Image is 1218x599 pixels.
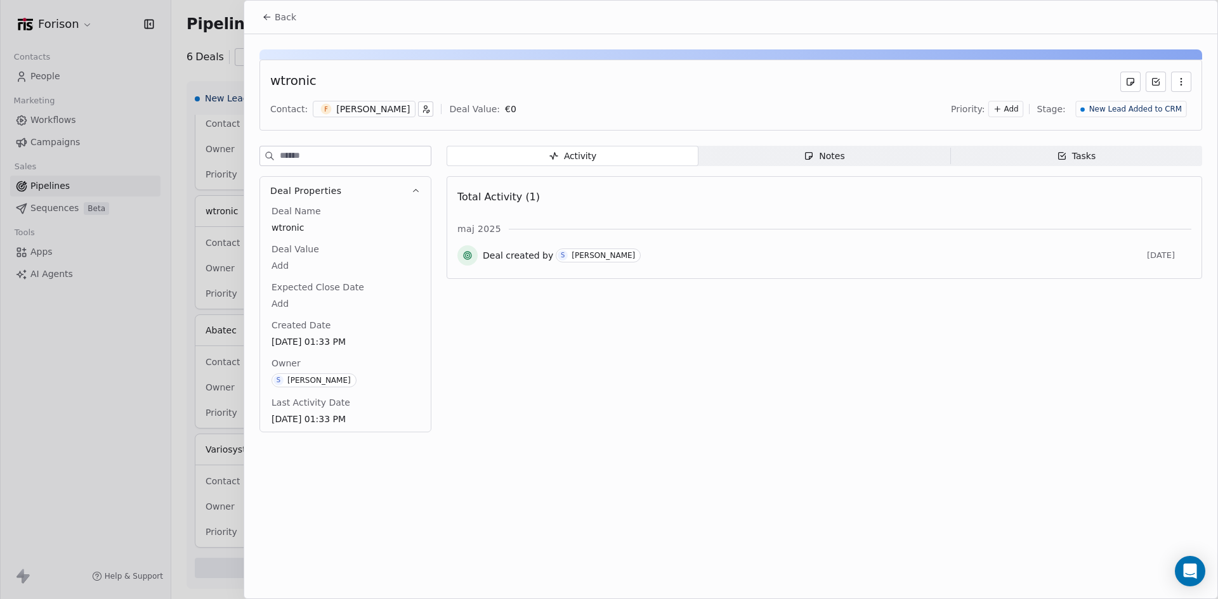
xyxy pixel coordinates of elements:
div: Notes [804,150,844,163]
span: Add [272,297,419,310]
div: Open Intercom Messenger [1175,556,1205,586]
div: Contact: [270,103,308,115]
div: Deal Properties [260,205,431,432]
span: Expected Close Date [269,281,367,293]
span: Stage: [1037,103,1066,115]
span: [DATE] 01:33 PM [272,413,419,425]
span: [DATE] 01:33 PM [272,335,419,348]
span: New Lead Added to CRM [1089,104,1181,115]
div: S [561,250,565,261]
div: [PERSON_NAME] [336,103,410,115]
div: [PERSON_NAME] [287,376,351,385]
div: [PERSON_NAME] [572,251,635,260]
span: € 0 [505,104,516,114]
span: maj 2025 [457,222,501,235]
span: wtronic [272,221,419,234]
div: Deal Value: [449,103,499,115]
button: Back [254,6,304,29]
div: S [277,375,280,385]
span: Owner [269,357,303,370]
span: [DATE] [1147,250,1191,261]
span: Total Activity (1) [457,191,540,203]
span: Back [275,11,296,23]
div: wtronic [270,72,317,92]
span: Priority: [951,103,985,115]
span: Add [1004,104,1018,115]
span: Add [272,259,419,272]
button: Deal Properties [260,177,431,205]
div: Tasks [1057,150,1096,163]
span: Deal Name [269,205,324,217]
span: Created Date [269,319,333,332]
span: Deal Properties [270,184,341,197]
span: F [321,104,332,115]
span: Deal created by [483,249,553,262]
span: Last Activity Date [269,396,353,409]
span: Deal Value [269,243,322,255]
